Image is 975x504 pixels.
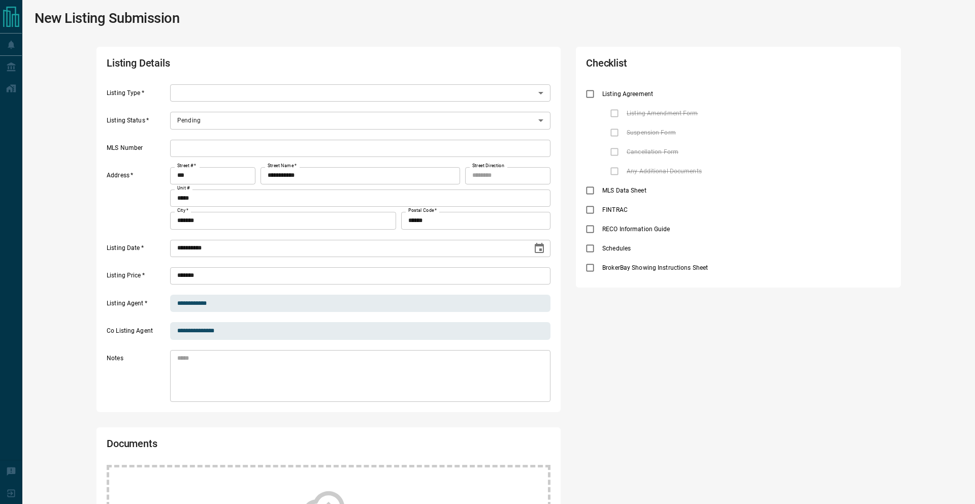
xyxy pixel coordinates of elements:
[600,89,656,99] span: Listing Agreement
[600,244,633,253] span: Schedules
[107,144,168,157] label: MLS Number
[268,163,297,169] label: Street Name
[107,171,168,229] label: Address
[600,186,649,195] span: MLS Data Sheet
[472,163,504,169] label: Street Direction
[600,263,710,272] span: BrokerBay Showing Instructions Sheet
[107,57,373,74] h2: Listing Details
[107,89,168,102] label: Listing Type
[624,147,681,156] span: Cancellation Form
[586,57,769,74] h2: Checklist
[107,437,373,455] h2: Documents
[624,167,704,176] span: Any Additional Documents
[624,128,678,137] span: Suspension Form
[177,163,196,169] label: Street #
[107,244,168,257] label: Listing Date
[408,207,437,214] label: Postal Code
[170,112,550,129] div: Pending
[107,354,168,402] label: Notes
[107,299,168,312] label: Listing Agent
[600,205,630,214] span: FINTRAC
[107,271,168,285] label: Listing Price
[35,10,180,26] h1: New Listing Submission
[177,207,188,214] label: City
[529,238,549,259] button: Choose date, selected date is Sep 12, 2025
[177,185,190,192] label: Unit #
[600,225,672,234] span: RECO Information Guide
[107,327,168,340] label: Co Listing Agent
[624,109,700,118] span: Listing Amendment Form
[107,116,168,130] label: Listing Status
